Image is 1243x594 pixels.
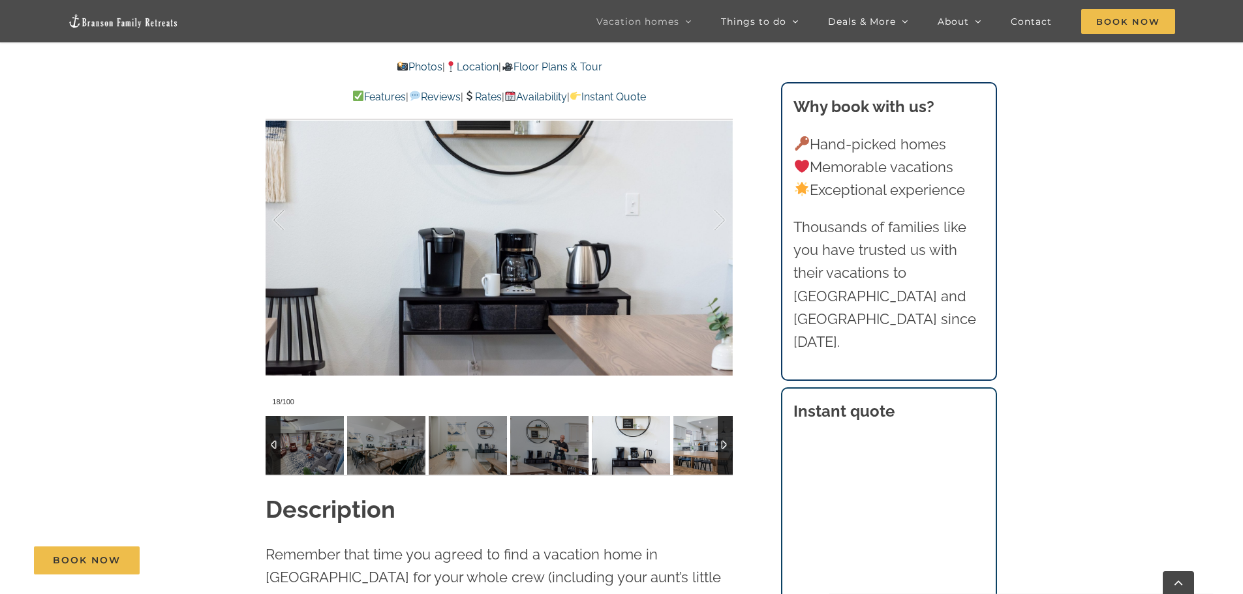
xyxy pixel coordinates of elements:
p: Thousands of families like you have trusted us with their vacations to [GEOGRAPHIC_DATA] and [GEO... [793,216,984,353]
img: 💲 [464,91,474,101]
a: Availability [504,91,567,103]
strong: Instant quote [793,402,895,421]
span: About [938,17,969,26]
a: Features [352,91,406,103]
img: 032-Skye-Retreat-Branson-Family-Retreats-Table-Rock-Lake-vacation-home-1565-scaled.jpg-nggid04191... [510,416,589,475]
img: Branson Family Retreats Logo [68,14,179,29]
span: Contact [1011,17,1052,26]
p: | | [266,59,733,76]
h3: Why book with us? [793,95,984,119]
img: 🔑 [795,136,809,151]
strong: Description [266,496,395,523]
img: 026-Skye-Retreat-Branson-Family-Retreats-Table-Rock-Lake-vacation-home-1297-scaled.jpg-nggid04194... [347,416,425,475]
a: Location [445,61,499,73]
img: 📍 [446,61,456,72]
img: 🎥 [502,61,513,72]
a: Rates [463,91,502,103]
a: Instant Quote [570,91,646,103]
img: 📸 [397,61,408,72]
span: Book Now [1081,9,1175,34]
p: | | | | [266,89,733,106]
span: Book Now [53,555,121,566]
img: ❤️ [795,159,809,173]
p: Hand-picked homes Memorable vacations Exceptional experience [793,133,984,202]
img: 028a-Skye-Retreat-Branson-Family-Retreats-Table-Rock-Lake-vacation-home-1299-scaled.jpg-nggid0419... [429,416,507,475]
a: Floor Plans & Tour [501,61,602,73]
span: Vacation homes [596,17,679,26]
img: 031a-Skye-Retreat-Branson-Family-Retreats-Table-Rock-Lake-vacation-home-1534-scaled.jpg-nggid0419... [592,416,670,475]
a: Photos [397,61,442,73]
img: 🌟 [795,182,809,196]
img: 00-Skye-Retreat-at-Table-Rock-Lake-1028-scaled.jpg-nggid042762-ngg0dyn-120x90-00f0w010c011r110f11... [266,416,344,475]
a: Reviews [408,91,460,103]
span: Things to do [721,17,786,26]
img: 035c-Skye-Retreat-Branson-Family-Retreats-Table-Rock-Lake-vacation-home-1302-scaled.jpg-nggid0418... [673,416,752,475]
img: 📆 [505,91,515,101]
img: ✅ [353,91,363,101]
img: 👉 [570,91,581,101]
span: Deals & More [828,17,896,26]
img: 💬 [410,91,420,101]
a: Book Now [34,546,140,574]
